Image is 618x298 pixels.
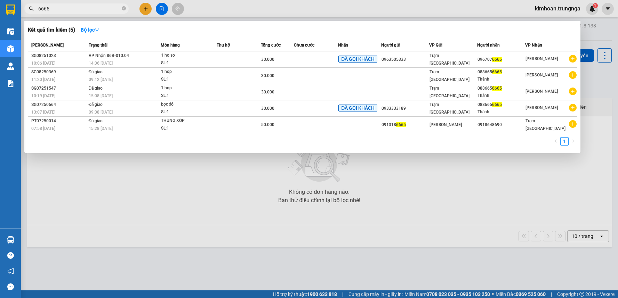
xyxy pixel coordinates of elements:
[477,101,525,108] div: 088665
[430,53,469,66] span: Trạm [GEOGRAPHIC_DATA]
[29,6,34,11] span: search
[161,101,213,108] div: bọc đỏ
[217,43,230,48] span: Thu hộ
[477,76,525,83] div: Thành
[261,106,274,111] span: 30.000
[477,121,525,129] div: 0918648690
[31,101,87,108] div: SG07250664
[261,73,274,78] span: 30.000
[31,117,87,125] div: PT07250014
[7,63,14,70] img: warehouse-icon
[569,55,577,63] span: plus-circle
[569,120,577,128] span: plus-circle
[161,76,213,83] div: SL: 1
[429,43,442,48] span: VP Gửi
[89,126,113,131] span: 15:28 [DATE]
[492,86,502,91] span: 6665
[95,27,99,32] span: down
[31,68,87,76] div: SG08250369
[7,80,14,87] img: solution-icon
[525,43,542,48] span: VP Nhận
[161,84,213,92] div: 1 hop
[89,53,129,58] span: VP Nhận 86B-010.04
[396,122,406,127] span: 6665
[261,90,274,94] span: 30.000
[6,5,15,15] img: logo-vxr
[552,137,560,146] li: Previous Page
[7,45,14,52] img: warehouse-icon
[89,77,113,82] span: 09:12 [DATE]
[525,105,558,110] span: [PERSON_NAME]
[89,69,103,74] span: Đã giao
[31,77,55,82] span: 11:20 [DATE]
[89,118,103,123] span: Đã giao
[338,43,348,48] span: Nhãn
[122,6,126,12] span: close-circle
[7,252,14,259] span: question-circle
[89,43,107,48] span: Trạng thái
[28,26,75,34] h3: Kết quả tìm kiếm ( 5 )
[525,56,558,61] span: [PERSON_NAME]
[261,57,274,62] span: 30.000
[7,236,14,243] img: warehouse-icon
[430,69,469,82] span: Trạm [GEOGRAPHIC_DATA]
[75,24,105,35] button: Bộ lọcdown
[430,86,469,98] span: Trạm [GEOGRAPHIC_DATA]
[338,56,377,63] span: ĐÃ GỌI KHÁCH
[161,68,213,76] div: 1 hop
[161,92,213,100] div: SL: 1
[31,93,55,98] span: 10:19 [DATE]
[31,110,55,115] span: 13:07 [DATE]
[7,268,14,274] span: notification
[477,108,525,116] div: Thành
[525,89,558,94] span: [PERSON_NAME]
[492,69,502,74] span: 6665
[31,61,55,66] span: 10:06 [DATE]
[161,52,213,59] div: 1 ho so
[122,6,126,10] span: close-circle
[38,5,120,13] input: Tìm tên, số ĐT hoặc mã đơn
[161,43,180,48] span: Món hàng
[382,105,429,112] div: 0933333189
[161,59,213,67] div: SL: 1
[571,139,575,143] span: right
[161,108,213,116] div: SL: 1
[89,93,113,98] span: 15:08 [DATE]
[569,137,577,146] button: right
[477,92,525,99] div: Thành
[81,27,99,33] strong: Bộ lọc
[261,43,281,48] span: Tổng cước
[7,28,14,35] img: warehouse-icon
[89,86,103,91] span: Đã giao
[569,137,577,146] li: Next Page
[525,118,565,131] span: Trạm [GEOGRAPHIC_DATA]
[31,126,55,131] span: 07:58 [DATE]
[7,283,14,290] span: message
[261,122,274,127] span: 50.000
[89,61,113,66] span: 14:36 [DATE]
[338,105,377,111] span: ĐÃ GỌI KHÁCH
[492,57,502,62] span: 6665
[381,43,400,48] span: Người gửi
[31,43,64,48] span: [PERSON_NAME]
[31,52,87,59] div: SG08251023
[161,125,213,132] div: SL: 1
[477,68,525,76] div: 088665
[552,137,560,146] button: left
[382,121,429,129] div: 091318
[569,71,577,79] span: plus-circle
[31,85,87,92] div: SG07251547
[294,43,314,48] span: Chưa cước
[560,137,569,146] li: 1
[89,102,103,107] span: Đã giao
[477,43,500,48] span: Người nhận
[89,110,113,115] span: 09:38 [DATE]
[430,102,469,115] span: Trạm [GEOGRAPHIC_DATA]
[554,139,558,143] span: left
[430,122,462,127] span: [PERSON_NAME]
[477,85,525,92] div: 088665
[569,104,577,111] span: plus-circle
[492,102,502,107] span: 6665
[477,56,525,63] div: 096707
[561,138,568,145] a: 1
